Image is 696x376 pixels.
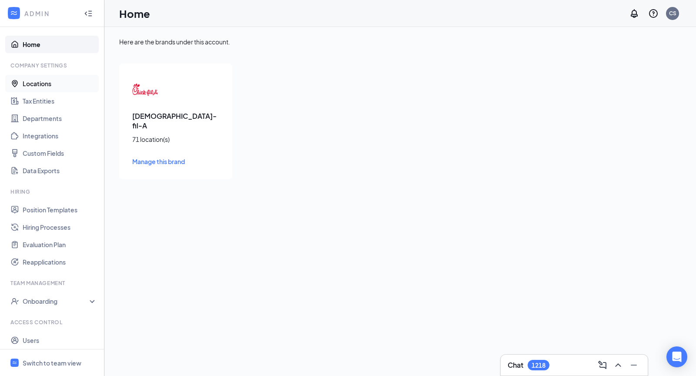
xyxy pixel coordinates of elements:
div: Switch to team view [23,359,81,367]
a: Reapplications [23,253,97,271]
a: Home [23,36,97,53]
div: Hiring [10,188,95,195]
a: Departments [23,110,97,127]
a: Users [23,332,97,349]
button: ChevronUp [611,358,625,372]
div: ADMIN [24,9,76,18]
h3: Chat [508,360,523,370]
svg: WorkstreamLogo [12,360,17,366]
div: Here are the brands under this account. [119,37,681,46]
svg: ComposeMessage [597,360,608,370]
svg: WorkstreamLogo [10,9,18,17]
a: Evaluation Plan [23,236,97,253]
a: Position Templates [23,201,97,218]
div: 1218 [532,362,545,369]
h1: Home [119,6,150,21]
svg: Notifications [629,8,639,19]
a: Tax Entities [23,92,97,110]
a: Data Exports [23,162,97,179]
button: ComposeMessage [596,358,609,372]
h3: [DEMOGRAPHIC_DATA]-fil-A [132,111,219,131]
div: Onboarding [23,297,90,305]
a: Integrations [23,127,97,144]
span: Manage this brand [132,158,185,165]
div: Company Settings [10,62,95,69]
svg: ChevronUp [613,360,623,370]
a: Custom Fields [23,144,97,162]
svg: Minimize [629,360,639,370]
a: Locations [23,75,97,92]
div: Open Intercom Messenger [666,346,687,367]
svg: QuestionInfo [648,8,659,19]
svg: Collapse [84,9,93,18]
div: CS [669,10,676,17]
div: 71 location(s) [132,135,219,144]
div: Access control [10,319,95,326]
div: Team Management [10,279,95,287]
a: Hiring Processes [23,218,97,236]
button: Minimize [627,358,641,372]
svg: UserCheck [10,297,19,305]
a: Manage this brand [132,157,219,166]
img: Chick-fil-A logo [132,77,158,103]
